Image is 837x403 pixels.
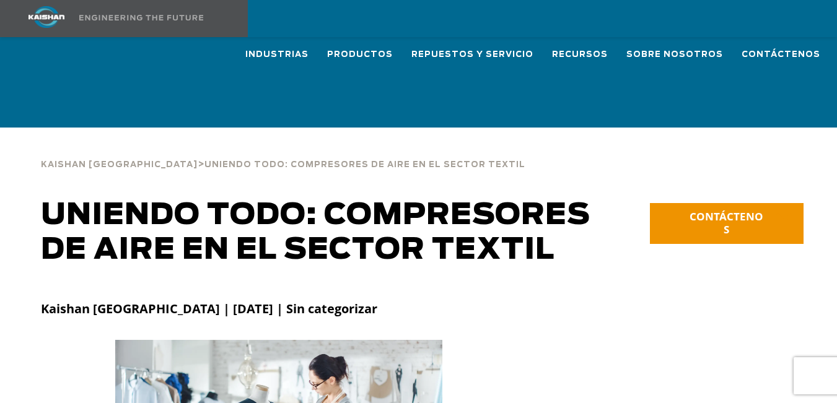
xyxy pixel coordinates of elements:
font: Kaishan [GEOGRAPHIC_DATA] | [DATE] | Sin categorizar [41,300,377,317]
a: Recursos [552,38,608,71]
a: Uniendo todo: Compresores de aire en el sector textil [204,158,525,170]
a: Industrias [245,38,309,71]
font: > [198,159,204,169]
font: Industrias [245,51,309,59]
font: CONTÁCTENOS [690,209,763,236]
font: Uniendo todo: Compresores de aire en el sector textil [41,201,590,265]
img: Ingeniería del futuro [79,15,203,20]
a: Repuestos y servicio [411,38,533,71]
a: Sobre nosotros [626,38,723,71]
font: Kaishan [GEOGRAPHIC_DATA] [41,161,198,169]
a: Contáctenos [742,38,820,71]
a: Productos [327,38,393,71]
a: Kaishan [GEOGRAPHIC_DATA] [41,158,198,170]
font: Repuestos y servicio [411,51,533,59]
font: Contáctenos [742,51,820,59]
font: Productos [327,51,393,59]
font: Recursos [552,51,608,59]
font: Uniendo todo: Compresores de aire en el sector textil [204,161,525,169]
font: Sobre nosotros [626,51,723,59]
a: CONTÁCTENOS [650,203,804,244]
